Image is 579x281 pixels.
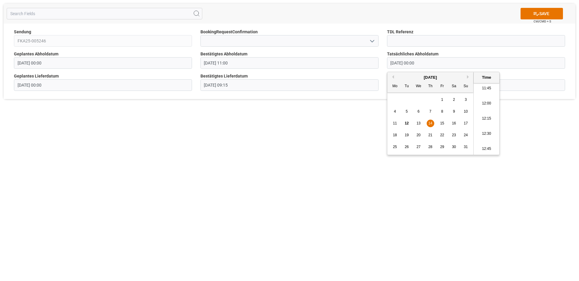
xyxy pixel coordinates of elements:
span: 7 [429,109,432,114]
input: DD.MM.YYYY HH:MM [14,57,192,69]
span: 30 [452,145,456,149]
input: DD.MM.YYYY HH:MM [200,57,379,69]
div: Choose Saturday, August 9th, 2025 [450,108,458,115]
span: 17 [464,121,468,125]
input: DD.MM.YYYY HH:MM [387,57,565,69]
input: DD.MM.YYYY HH:MM [200,79,379,91]
div: Time [475,74,498,81]
span: Bestätigtes Lieferdatum [200,73,248,79]
input: DD.MM.YYYY HH:MM [14,79,192,91]
div: Choose Friday, August 8th, 2025 [438,108,446,115]
div: Choose Wednesday, August 13th, 2025 [415,120,422,127]
div: [DATE] [387,74,473,81]
div: Choose Saturday, August 16th, 2025 [450,120,458,127]
span: Geplantes Lieferdatum [14,73,59,79]
span: 22 [440,133,444,137]
div: Choose Tuesday, August 19th, 2025 [403,131,411,139]
span: 14 [428,121,432,125]
span: 29 [440,145,444,149]
div: Choose Saturday, August 2nd, 2025 [450,96,458,104]
span: 3 [465,98,467,102]
span: Geplantes Abholdatum [14,51,58,57]
div: Choose Friday, August 15th, 2025 [438,120,446,127]
span: 24 [464,133,468,137]
span: 8 [441,109,443,114]
span: 4 [394,109,396,114]
span: 10 [464,109,468,114]
div: Choose Tuesday, August 26th, 2025 [403,143,411,151]
span: 6 [418,109,420,114]
div: Choose Sunday, August 10th, 2025 [462,108,470,115]
div: Choose Thursday, August 21st, 2025 [427,131,434,139]
span: 26 [405,145,409,149]
button: open menu [367,36,376,46]
li: 12:45 [474,141,499,157]
span: 28 [428,145,432,149]
div: Choose Monday, August 4th, 2025 [391,108,399,115]
div: Choose Friday, August 1st, 2025 [438,96,446,104]
span: 11 [393,121,397,125]
span: 9 [453,109,455,114]
div: Choose Tuesday, August 5th, 2025 [403,108,411,115]
span: Tatsächliches Abholdatum [387,51,438,57]
div: Mo [391,83,399,90]
div: month 2025-08 [389,94,472,153]
div: Choose Thursday, August 7th, 2025 [427,108,434,115]
div: We [415,83,422,90]
div: Choose Monday, August 25th, 2025 [391,143,399,151]
div: Su [462,83,470,90]
li: 12:00 [474,96,499,111]
span: 19 [405,133,409,137]
button: Next Month [467,75,471,79]
li: 11:45 [474,81,499,96]
span: TDL Referenz [387,29,413,35]
div: Choose Sunday, August 31st, 2025 [462,143,470,151]
span: 13 [416,121,420,125]
span: Bestätigtes Abholdatum [200,51,247,57]
div: Choose Wednesday, August 27th, 2025 [415,143,422,151]
div: Choose Sunday, August 24th, 2025 [462,131,470,139]
div: Choose Saturday, August 30th, 2025 [450,143,458,151]
div: Choose Monday, August 11th, 2025 [391,120,399,127]
div: Choose Thursday, August 14th, 2025 [427,120,434,127]
div: Choose Wednesday, August 20th, 2025 [415,131,422,139]
li: 12:15 [474,111,499,126]
span: 23 [452,133,456,137]
button: Previous Month [390,75,394,79]
div: Choose Monday, August 18th, 2025 [391,131,399,139]
span: 20 [416,133,420,137]
div: Tu [403,83,411,90]
span: 16 [452,121,456,125]
div: Choose Friday, August 22nd, 2025 [438,131,446,139]
span: Ctrl/CMD + S [534,19,551,24]
div: Th [427,83,434,90]
span: 15 [440,121,444,125]
span: 18 [393,133,397,137]
li: 12:30 [474,126,499,141]
span: 21 [428,133,432,137]
span: BookingRequestConfirmation [200,29,258,35]
div: Choose Sunday, August 3rd, 2025 [462,96,470,104]
span: 31 [464,145,468,149]
div: Choose Friday, August 29th, 2025 [438,143,446,151]
div: Fr [438,83,446,90]
span: 2 [453,98,455,102]
span: 5 [406,109,408,114]
div: Choose Sunday, August 17th, 2025 [462,120,470,127]
div: Choose Wednesday, August 6th, 2025 [415,108,422,115]
span: 1 [441,98,443,102]
span: Sendung [14,29,31,35]
span: 25 [393,145,397,149]
div: Choose Saturday, August 23rd, 2025 [450,131,458,139]
span: 12 [405,121,409,125]
div: Choose Thursday, August 28th, 2025 [427,143,434,151]
div: Sa [450,83,458,90]
div: Choose Tuesday, August 12th, 2025 [403,120,411,127]
input: Search Fields [7,8,202,19]
span: 27 [416,145,420,149]
button: SAVE [521,8,563,19]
